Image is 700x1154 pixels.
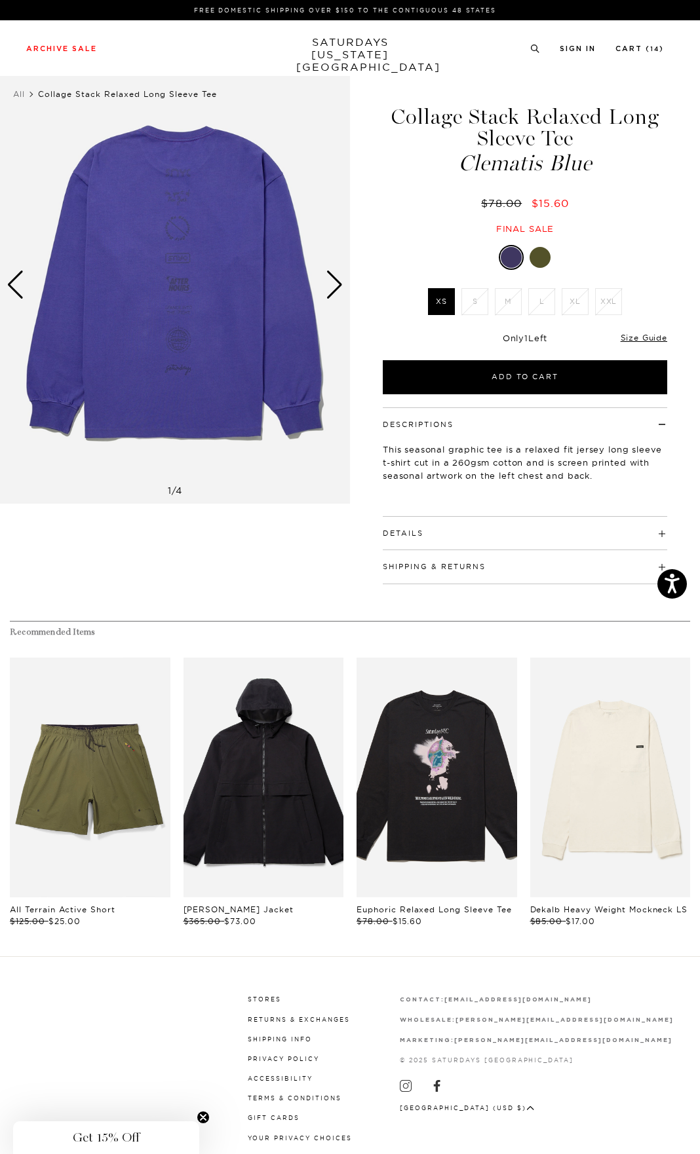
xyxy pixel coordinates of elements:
[248,1075,313,1082] a: Accessibility
[10,904,115,914] a: All Terrain Active Short
[566,916,595,926] span: $17.00
[383,421,454,428] button: Descriptions
[326,270,343,299] div: Next slide
[400,1017,456,1023] strong: wholesale:
[248,1114,300,1121] a: Gift Cards
[357,904,512,914] a: Euphoric Relaxed Long Sleeve Tee
[296,36,404,73] a: SATURDAYS[US_STATE][GEOGRAPHIC_DATA]
[454,1037,672,1043] strong: [PERSON_NAME][EMAIL_ADDRESS][DOMAIN_NAME]
[383,360,667,394] button: Add to Cart
[184,904,294,914] a: [PERSON_NAME] Jacket
[615,45,664,52] a: Cart (14)
[393,916,422,926] span: $15.60
[176,485,182,496] span: 4
[73,1130,140,1145] span: Get 15% Off
[650,47,659,52] small: 14
[381,223,669,234] div: Final sale
[197,1111,210,1124] button: Close teaser
[454,1036,672,1043] a: [PERSON_NAME][EMAIL_ADDRESS][DOMAIN_NAME]
[13,1121,199,1154] div: Get 15% OffClose teaser
[168,485,172,496] span: 1
[7,270,24,299] div: Previous slide
[357,916,389,926] span: $78.00
[456,1017,674,1023] strong: [PERSON_NAME][EMAIL_ADDRESS][DOMAIN_NAME]
[400,997,444,1003] strong: contact:
[381,106,669,174] h1: Collage Stack Relaxed Long Sleeve Tee
[13,89,25,99] a: All
[381,153,669,174] span: Clematis Blue
[31,5,659,15] p: FREE DOMESTIC SHIPPING OVER $150 TO THE CONTIGUOUS 48 STATES
[456,1016,674,1023] a: [PERSON_NAME][EMAIL_ADDRESS][DOMAIN_NAME]
[428,288,455,315] label: XS
[481,196,527,210] del: $78.00
[10,627,690,638] h4: Recommended Items
[400,1037,454,1043] strong: marketing:
[532,196,569,210] span: $15.60
[224,916,256,926] span: $73.00
[530,904,688,914] a: Dekalb Heavy Weight Mockneck LS
[530,916,563,926] span: $85.00
[383,530,423,537] button: Details
[560,45,596,52] a: Sign In
[49,916,81,926] span: $25.00
[383,563,486,570] button: Shipping & Returns
[248,1134,352,1142] a: Your privacy choices
[184,916,222,926] span: $365.00
[444,996,592,1003] a: [EMAIL_ADDRESS][DOMAIN_NAME]
[444,997,592,1003] strong: [EMAIL_ADDRESS][DOMAIN_NAME]
[248,1055,319,1062] a: Privacy Policy
[400,1103,534,1113] button: [GEOGRAPHIC_DATA] (USD $)
[621,333,667,343] a: Size Guide
[26,45,97,52] a: Archive Sale
[383,333,667,344] div: Only Left
[248,1035,312,1043] a: Shipping Info
[248,1094,341,1102] a: Terms & Conditions
[10,916,45,926] span: $125.00
[524,333,528,343] span: 1
[248,996,281,1003] a: Stores
[248,1016,350,1023] a: Returns & Exchanges
[383,443,667,482] p: This seasonal graphic tee is a relaxed fit jersey long sleeve t-shirt cut in a 260gsm cotton and ...
[400,1055,674,1065] p: © 2025 Saturdays [GEOGRAPHIC_DATA]
[38,89,217,99] span: Collage Stack Relaxed Long Sleeve Tee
